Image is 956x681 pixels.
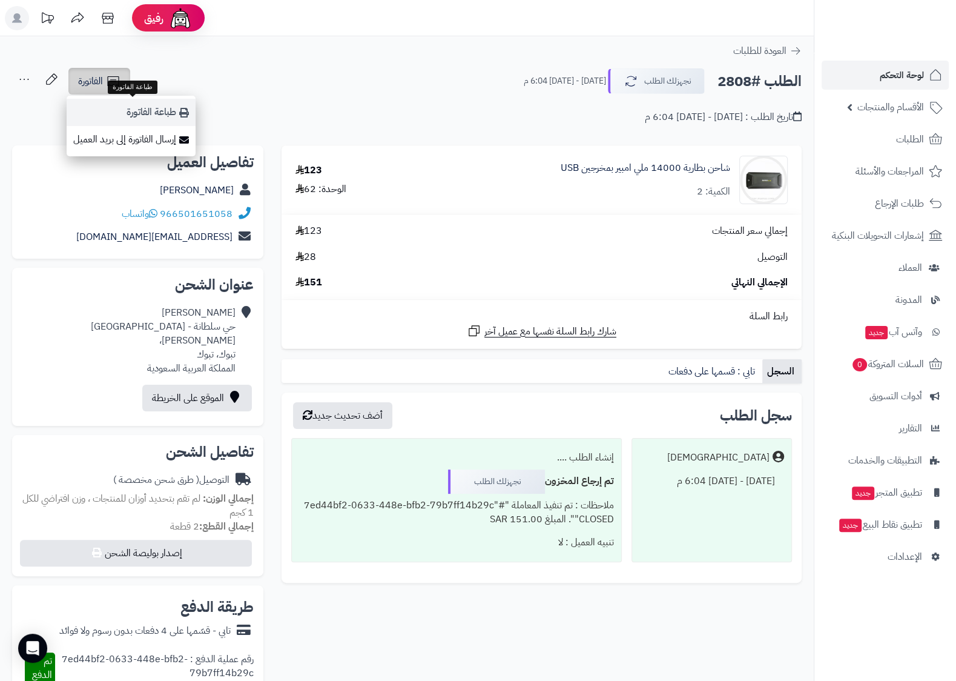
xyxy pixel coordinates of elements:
a: الإعدادات [822,542,949,571]
div: إنشاء الطلب .... [299,446,614,470]
h2: تفاصيل الشحن [22,445,254,459]
h2: الطلب #2808 [717,69,802,94]
div: تاريخ الطلب : [DATE] - [DATE] 6:04 م [645,110,802,124]
a: السجل [762,359,802,384]
span: 123 [295,224,322,238]
span: التقارير [899,420,922,437]
span: التوصيل [757,250,788,264]
div: 123 [295,164,322,178]
span: تطبيق المتجر [851,484,922,501]
a: طلبات الإرجاع [822,189,949,218]
strong: إجمالي القطع: [199,519,254,534]
a: إرسال الفاتورة إلى بريد العميل [67,126,196,153]
a: العودة للطلبات [733,44,802,58]
span: المراجعات والأسئلة [855,163,924,180]
span: الإجمالي النهائي [731,276,788,290]
button: نجهزلك الطلب [608,68,705,94]
span: السلات المتروكة [851,356,924,373]
a: التطبيقات والخدمات [822,446,949,475]
span: لوحة التحكم [880,67,924,84]
a: طباعة الفاتورة [67,99,196,126]
img: 11003012-90x90.jpg [740,156,787,204]
span: المدونة [895,291,922,308]
span: 0 [852,358,867,371]
span: لم تقم بتحديد أوزان للمنتجات ، وزن افتراضي للكل 1 كجم [22,491,254,520]
button: إصدار بوليصة الشحن [20,540,252,566]
strong: إجمالي الوزن: [203,491,254,506]
a: شاحن بطارية 14000 ملي امبير بمخرجين USB [561,161,730,175]
a: السلات المتروكة0 [822,350,949,379]
span: شارك رابط السلة نفسها مع عميل آخر [484,325,616,339]
div: الكمية: 2 [697,185,730,199]
span: تطبيق نقاط البيع [838,516,922,533]
div: [PERSON_NAME] حي سلطانة - [GEOGRAPHIC_DATA][PERSON_NAME]، تبوك، تبوك المملكة العربية السعودية [22,306,236,375]
a: تطبيق نقاط البيعجديد [822,510,949,539]
a: التقارير [822,414,949,443]
span: جديد [865,326,888,339]
a: تطبيق المتجرجديد [822,478,949,507]
a: إشعارات التحويلات البنكية [822,221,949,250]
div: تنبيه العميل : لا [299,531,614,554]
div: Open Intercom Messenger [18,634,47,663]
span: الفاتورة [78,74,103,88]
span: إشعارات التحويلات البنكية [832,227,924,244]
a: المدونة [822,285,949,314]
div: طباعة الفاتورة [108,81,157,94]
a: الطلبات [822,125,949,154]
a: تابي : قسمها على دفعات [664,359,762,384]
a: [EMAIL_ADDRESS][DOMAIN_NAME] [76,230,232,244]
span: العملاء [898,259,922,276]
img: ai-face.png [168,6,193,30]
span: العودة للطلبات [733,44,786,58]
div: رابط السلة [286,310,797,324]
span: التطبيقات والخدمات [848,452,922,469]
span: 151 [295,276,322,290]
div: [DATE] - [DATE] 6:04 م [639,470,784,493]
span: الإعدادات [888,548,922,565]
a: العملاء [822,253,949,282]
a: تحديثات المنصة [32,6,62,33]
div: ملاحظات : تم تنفيذ المعاملة "#7ed44bf2-0633-448e-bfb2-79b7ff14b29c" "CLOSED". المبلغ 151.00 SAR [299,494,614,531]
span: أدوات التسويق [869,388,922,405]
span: إجمالي سعر المنتجات [712,224,788,238]
h2: عنوان الشحن [22,277,254,292]
span: طلبات الإرجاع [875,195,924,212]
span: وآتس آب [864,324,922,340]
a: المراجعات والأسئلة [822,157,949,186]
a: [PERSON_NAME] [160,183,234,198]
span: رفيق [144,11,163,25]
a: 966501651058 [160,207,232,221]
b: تم إرجاع المخزون [545,474,614,488]
h2: تفاصيل العميل [22,155,254,170]
span: ( طرق شحن مخصصة ) [113,473,199,487]
span: جديد [852,487,874,500]
small: [DATE] - [DATE] 6:04 م [524,75,606,87]
a: واتساب [122,207,157,221]
h2: طريقة الدفع [180,600,254,614]
a: وآتس آبجديد [822,317,949,347]
small: 2 قطعة [170,519,254,534]
span: الأقسام والمنتجات [857,99,924,116]
a: لوحة التحكم [822,61,949,90]
span: 28 [295,250,316,264]
span: الطلبات [896,131,924,148]
a: شارك رابط السلة نفسها مع عميل آخر [467,324,616,339]
img: logo-2.png [874,31,944,56]
div: تابي - قسّمها على 4 دفعات بدون رسوم ولا فوائد [59,624,231,638]
h3: سجل الطلب [720,408,792,423]
a: أدوات التسويق [822,382,949,411]
div: الوحدة: 62 [295,182,346,196]
a: الفاتورة [68,68,130,95]
div: التوصيل [113,473,229,487]
a: الموقع على الخريطة [142,385,252,411]
div: نجهزلك الطلب [448,470,545,494]
div: [DEMOGRAPHIC_DATA] [667,451,770,465]
button: أضف تحديث جديد [293,402,392,429]
span: جديد [839,519,862,532]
